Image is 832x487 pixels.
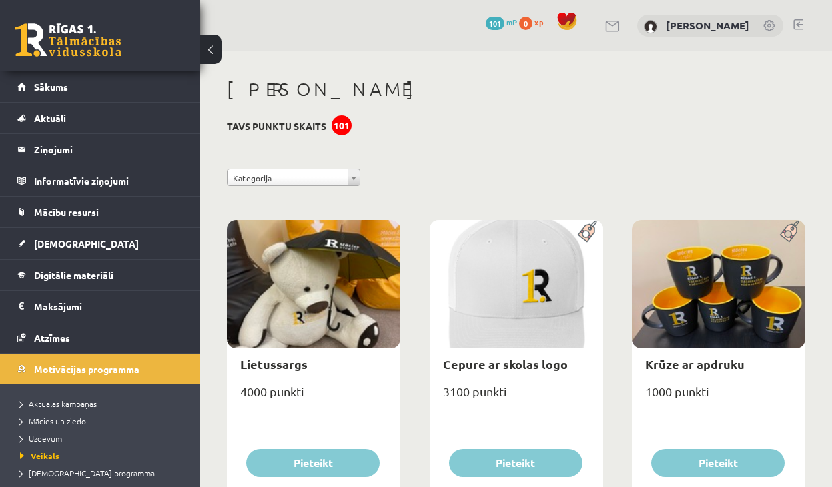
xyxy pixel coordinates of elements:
[233,169,342,187] span: Kategorija
[227,78,805,101] h1: [PERSON_NAME]
[34,134,183,165] legend: Ziņojumi
[17,291,183,322] a: Maksājumi
[34,206,99,218] span: Mācību resursi
[20,433,64,444] span: Uzdevumi
[20,416,86,426] span: Mācies un ziedo
[227,380,400,414] div: 4000 punkti
[34,363,139,375] span: Motivācijas programma
[34,291,183,322] legend: Maksājumi
[227,169,360,186] a: Kategorija
[17,354,183,384] a: Motivācijas programma
[17,71,183,102] a: Sākums
[534,17,543,27] span: xp
[17,197,183,227] a: Mācību resursi
[34,332,70,344] span: Atzīmes
[17,134,183,165] a: Ziņojumi
[666,19,749,32] a: [PERSON_NAME]
[227,121,326,132] h3: Tavs punktu skaits
[486,17,504,30] span: 101
[17,103,183,133] a: Aktuāli
[20,467,187,479] a: [DEMOGRAPHIC_DATA] programma
[20,450,187,462] a: Veikals
[34,81,68,93] span: Sākums
[443,356,568,372] a: Cepure ar skolas logo
[17,228,183,259] a: [DEMOGRAPHIC_DATA]
[20,415,187,427] a: Mācies un ziedo
[34,112,66,124] span: Aktuāli
[15,23,121,57] a: Rīgas 1. Tālmācības vidusskola
[573,220,603,243] img: Populāra prece
[17,165,183,196] a: Informatīvie ziņojumi
[332,115,352,135] div: 101
[632,380,805,414] div: 1000 punkti
[34,237,139,250] span: [DEMOGRAPHIC_DATA]
[20,450,59,461] span: Veikals
[20,398,187,410] a: Aktuālās kampaņas
[246,449,380,477] button: Pieteikt
[20,398,97,409] span: Aktuālās kampaņas
[651,449,785,477] button: Pieteikt
[644,20,657,33] img: Anna Maļkova
[645,356,745,372] a: Krūze ar apdruku
[775,220,805,243] img: Populāra prece
[486,17,517,27] a: 101 mP
[34,165,183,196] legend: Informatīvie ziņojumi
[506,17,517,27] span: mP
[519,17,550,27] a: 0 xp
[17,260,183,290] a: Digitālie materiāli
[519,17,532,30] span: 0
[449,449,582,477] button: Pieteikt
[430,380,603,414] div: 3100 punkti
[20,468,155,478] span: [DEMOGRAPHIC_DATA] programma
[34,269,113,281] span: Digitālie materiāli
[20,432,187,444] a: Uzdevumi
[17,322,183,353] a: Atzīmes
[240,356,308,372] a: Lietussargs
